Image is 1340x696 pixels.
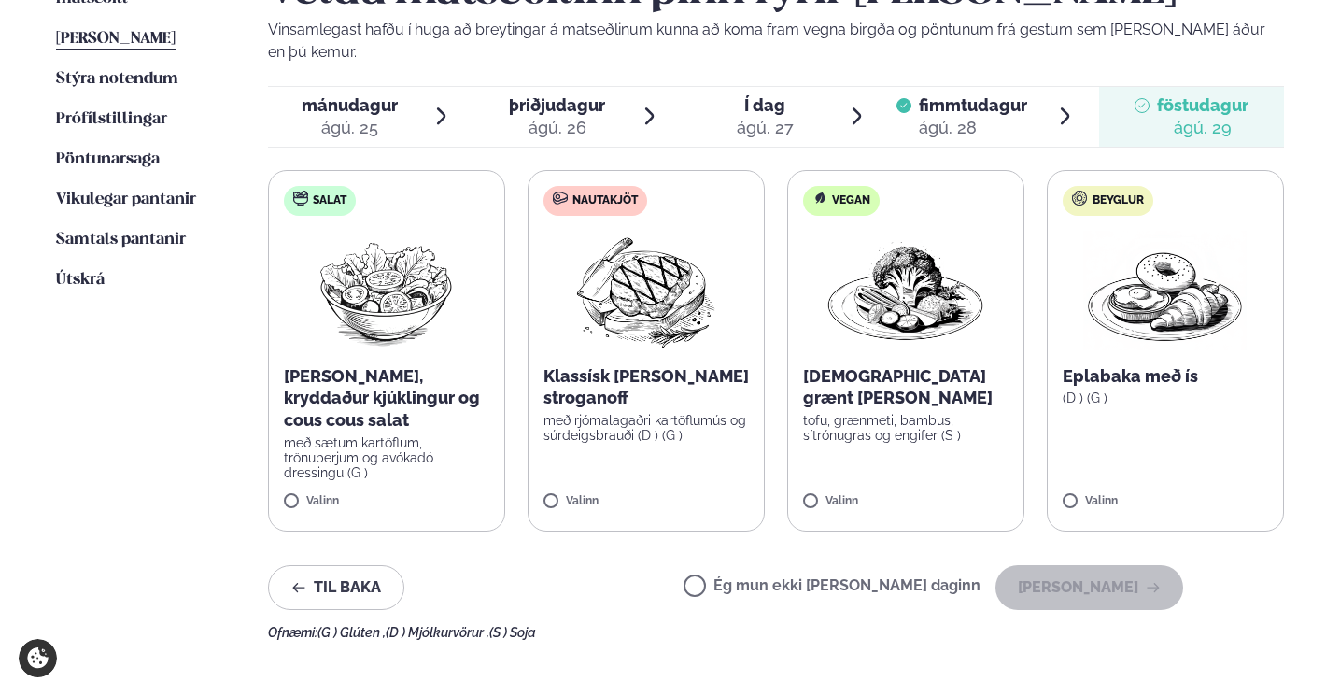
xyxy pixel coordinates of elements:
[56,68,178,91] a: Stýra notendum
[317,625,386,640] span: (G ) Glúten ,
[56,71,178,87] span: Stýra notendum
[56,189,196,211] a: Vikulegar pantanir
[56,269,105,291] a: Útskrá
[1072,191,1088,206] img: bagle-new-16px.svg
[56,31,176,47] span: [PERSON_NAME]
[1063,391,1268,405] p: (D ) (G )
[56,229,186,251] a: Samtals pantanir
[56,151,160,167] span: Pöntunarsaga
[737,94,794,117] span: Í dag
[803,365,1009,410] p: [DEMOGRAPHIC_DATA] grænt [PERSON_NAME]
[509,95,605,115] span: þriðjudagur
[268,625,1285,640] div: Ofnæmi:
[737,117,794,139] div: ágú. 27
[812,191,827,206] img: Vegan.svg
[386,625,489,640] span: (D ) Mjólkurvörur ,
[1083,231,1248,350] img: Croissant.png
[824,231,988,350] img: Vegan.png
[284,365,489,433] p: [PERSON_NAME], kryddaður kjúklingur og cous cous salat
[1063,365,1268,388] p: Eplabaka með ís
[919,117,1027,139] div: ágú. 28
[489,625,536,640] span: (S ) Soja
[995,565,1183,610] button: [PERSON_NAME]
[553,191,568,206] img: beef.svg
[56,272,105,288] span: Útskrá
[268,19,1285,64] p: Vinsamlegast hafðu í huga að breytingar á matseðlinum kunna að koma fram vegna birgða og pöntunum...
[56,149,160,171] a: Pöntunarsaga
[56,28,176,50] a: [PERSON_NAME]
[803,413,1009,443] p: tofu, grænmeti, bambus, sítrónugras og engifer (S )
[543,365,749,410] p: Klassísk [PERSON_NAME] stroganoff
[302,117,398,139] div: ágú. 25
[284,435,489,480] p: með sætum kartöflum, trönuberjum og avókadó dressingu (G )
[543,413,749,443] p: með rjómalagaðri kartöflumús og súrdeigsbrauði (D ) (G )
[56,108,167,131] a: Prófílstillingar
[19,639,57,677] a: Cookie settings
[919,95,1027,115] span: fimmtudagur
[1157,117,1248,139] div: ágú. 29
[302,95,398,115] span: mánudagur
[509,117,605,139] div: ágú. 26
[1157,95,1248,115] span: föstudagur
[56,232,186,248] span: Samtals pantanir
[1093,193,1144,208] span: Beyglur
[293,191,308,206] img: salad.svg
[313,193,346,208] span: Salat
[303,231,469,350] img: Salad.png
[832,193,870,208] span: Vegan
[56,111,167,127] span: Prófílstillingar
[268,565,404,610] button: Til baka
[572,193,638,208] span: Nautakjöt
[563,231,728,350] img: Beef-Meat.png
[56,192,196,207] span: Vikulegar pantanir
